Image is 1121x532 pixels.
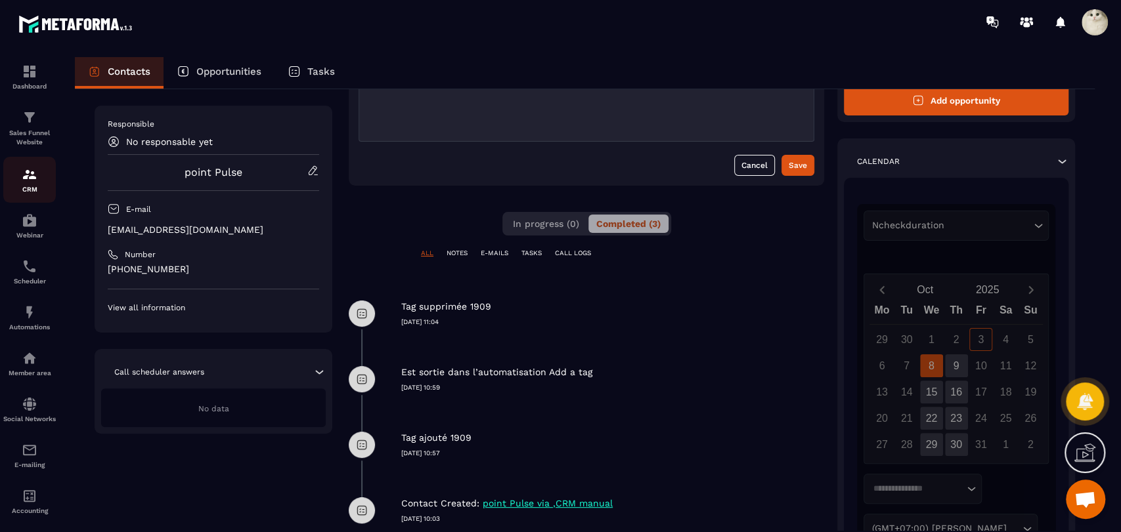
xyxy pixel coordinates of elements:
[734,155,775,176] button: Cancel
[125,249,156,260] p: Number
[3,432,56,478] a: emailemailE-mailing
[3,186,56,193] p: CRM
[3,295,56,340] a: automationsautomationsAutomations
[3,249,56,295] a: schedulerschedulerScheduler
[3,323,56,331] p: Automations
[401,317,824,327] p: [DATE] 11:04
[22,304,37,320] img: automations
[401,300,491,313] p: Tag supprimée 1909
[164,57,275,89] a: Opportunities
[22,110,37,125] img: formation
[3,369,56,377] p: Member area
[3,157,56,203] a: formationformationCRM
[3,340,56,386] a: automationsautomationsMember area
[401,449,824,458] p: [DATE] 10:57
[3,129,56,147] p: Sales Funnel Website
[513,218,579,229] span: In progress (0)
[275,57,348,89] a: Tasks
[401,514,824,523] p: [DATE] 10:03
[3,507,56,514] p: Accounting
[3,54,56,100] a: formationformationDashboard
[185,166,242,178] a: point Pulse
[481,249,508,258] p: E-MAILS
[3,232,56,239] p: Webinar
[3,478,56,524] a: accountantaccountantAccounting
[108,66,150,77] p: Contacts
[3,83,56,90] p: Dashboard
[22,213,37,228] img: automations
[75,57,164,89] a: Contacts
[198,404,229,413] span: No data
[3,461,56,468] p: E-mailing
[22,442,37,458] img: email
[22,64,37,79] img: formation
[114,367,204,377] p: Call scheduler answers
[401,366,592,379] p: Est sortie dans l’automatisation Add a tag
[521,249,542,258] p: TASKS
[108,263,319,276] p: [PHONE_NUMBER]
[196,66,261,77] p: Opportunities
[555,249,591,258] p: CALL LOGS
[781,155,814,176] button: Save
[126,136,213,147] p: No responsable yet
[401,497,479,510] p: Contact Created:
[789,159,807,172] div: Save
[108,119,319,129] p: Responsible
[3,386,56,432] a: social-networksocial-networkSocial Networks
[22,167,37,182] img: formation
[844,85,1068,115] button: Add opportunity
[1066,480,1105,519] div: Mở cuộc trò chuyện
[447,249,468,258] p: NOTES
[588,215,669,233] button: Completed (3)
[3,415,56,422] p: Social Networks
[22,350,37,366] img: automations
[307,66,335,77] p: Tasks
[22,258,37,274] img: scheduler
[3,277,56,285] p: Scheduler
[108,302,319,313] p: View all information
[596,218,661,229] span: Completed (3)
[22,488,37,504] img: accountant
[857,156,900,167] p: Calendar
[126,204,151,215] p: E-mail
[483,497,613,510] p: point Pulse via ,CRM manual
[3,203,56,249] a: automationsautomationsWebinar
[505,215,587,233] button: In progress (0)
[3,100,56,157] a: formationformationSales Funnel Website
[108,224,319,236] p: [EMAIL_ADDRESS][DOMAIN_NAME]
[421,249,433,258] p: ALL
[401,383,824,392] p: [DATE] 10:59
[401,432,472,444] p: Tag ajouté 1909
[22,396,37,412] img: social-network
[18,12,137,36] img: logo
